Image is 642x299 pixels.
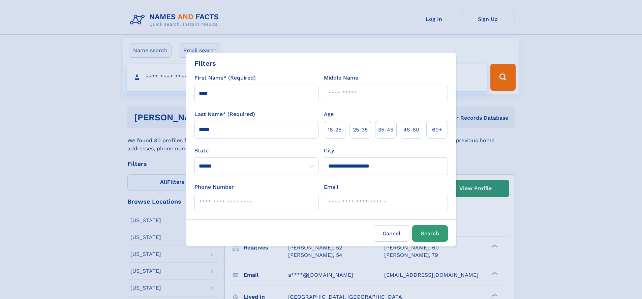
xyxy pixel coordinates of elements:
[432,126,442,134] span: 60+
[403,126,419,134] span: 45‑60
[324,183,338,191] label: Email
[412,225,448,242] button: Search
[194,110,255,118] label: Last Name* (Required)
[378,126,393,134] span: 35‑45
[353,126,368,134] span: 25‑35
[324,110,334,118] label: Age
[194,183,234,191] label: Phone Number
[194,147,318,155] label: State
[194,74,256,82] label: First Name* (Required)
[324,147,334,155] label: City
[324,74,358,82] label: Middle Name
[194,58,216,68] div: Filters
[328,126,341,134] span: 18‑25
[374,225,409,242] label: Cancel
